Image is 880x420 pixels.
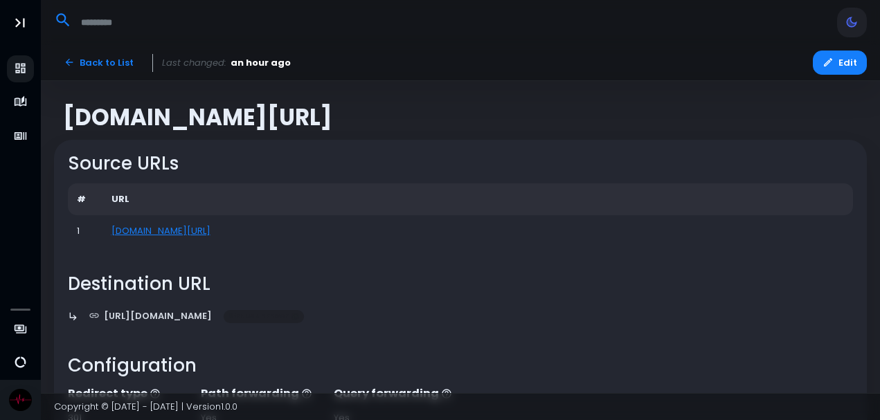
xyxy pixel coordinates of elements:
[813,51,867,75] button: Edit
[7,10,33,36] button: Toggle Aside
[79,304,222,328] a: [URL][DOMAIN_NAME]
[111,224,210,237] a: [DOMAIN_NAME][URL]
[224,310,304,324] span: Status unknown
[9,389,32,412] img: Avatar
[334,385,454,402] p: Query forwarding
[201,385,321,402] p: Path forwarding
[231,56,291,70] span: an hour ago
[68,183,102,215] th: #
[102,183,854,215] th: URL
[68,273,854,295] h2: Destination URL
[68,153,854,174] h2: Source URLs
[77,224,93,238] div: 1
[54,51,143,75] a: Back to List
[68,385,188,402] p: Redirect type
[54,400,237,413] span: Copyright © [DATE] - [DATE] | Version 1.0.0
[68,355,854,376] h2: Configuration
[162,56,226,70] span: Last changed:
[63,104,332,131] span: [DOMAIN_NAME][URL]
